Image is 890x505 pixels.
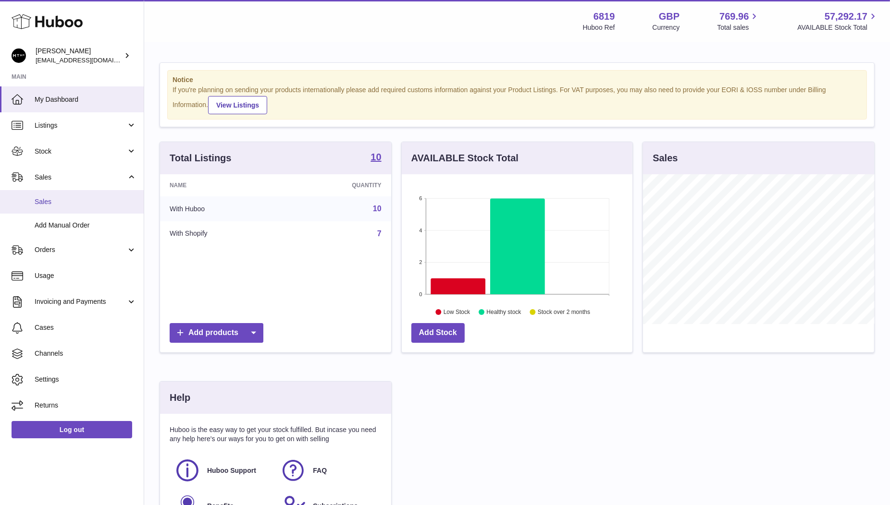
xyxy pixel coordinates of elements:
img: amar@mthk.com [12,48,26,63]
a: Log out [12,421,132,438]
span: Cases [35,323,136,332]
text: Low Stock [444,309,470,315]
td: With Huboo [160,196,284,221]
span: AVAILABLE Stock Total [797,23,878,32]
h3: Total Listings [170,152,232,165]
strong: 10 [371,152,381,162]
div: [PERSON_NAME] [36,47,122,65]
span: Settings [35,375,136,384]
a: FAQ [280,457,376,483]
td: With Shopify [160,221,284,246]
text: 4 [419,228,422,233]
text: Healthy stock [486,309,521,315]
h3: Sales [653,152,678,165]
span: 769.96 [719,10,749,23]
text: 6 [419,195,422,201]
div: Currency [653,23,680,32]
span: Listings [35,121,126,130]
span: Add Manual Order [35,221,136,230]
span: [EMAIL_ADDRESS][DOMAIN_NAME] [36,56,141,64]
h3: AVAILABLE Stock Total [411,152,519,165]
a: Add Stock [411,323,465,343]
a: 10 [373,204,382,213]
span: Orders [35,245,126,254]
text: 0 [419,291,422,297]
span: Sales [35,197,136,206]
a: Add products [170,323,263,343]
h3: Help [170,391,190,404]
span: My Dashboard [35,95,136,104]
text: 2 [419,259,422,265]
div: Huboo Ref [583,23,615,32]
th: Name [160,174,284,196]
strong: 6819 [593,10,615,23]
strong: GBP [659,10,680,23]
a: View Listings [208,96,267,114]
strong: Notice [173,75,862,84]
span: Usage [35,271,136,280]
div: If you're planning on sending your products internationally please add required customs informati... [173,85,862,114]
th: Quantity [284,174,391,196]
a: 769.96 Total sales [717,10,760,32]
span: Stock [35,147,126,156]
text: Stock over 2 months [538,309,590,315]
p: Huboo is the easy way to get your stock fulfilled. But incase you need any help here's our ways f... [170,425,382,444]
a: 10 [371,152,381,164]
span: Returns [35,401,136,410]
span: Total sales [717,23,760,32]
span: Invoicing and Payments [35,297,126,306]
span: FAQ [313,466,327,475]
a: 57,292.17 AVAILABLE Stock Total [797,10,878,32]
span: Channels [35,349,136,358]
span: Sales [35,173,126,182]
span: 57,292.17 [825,10,867,23]
span: Huboo Support [207,466,256,475]
a: Huboo Support [174,457,271,483]
a: 7 [377,229,382,238]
